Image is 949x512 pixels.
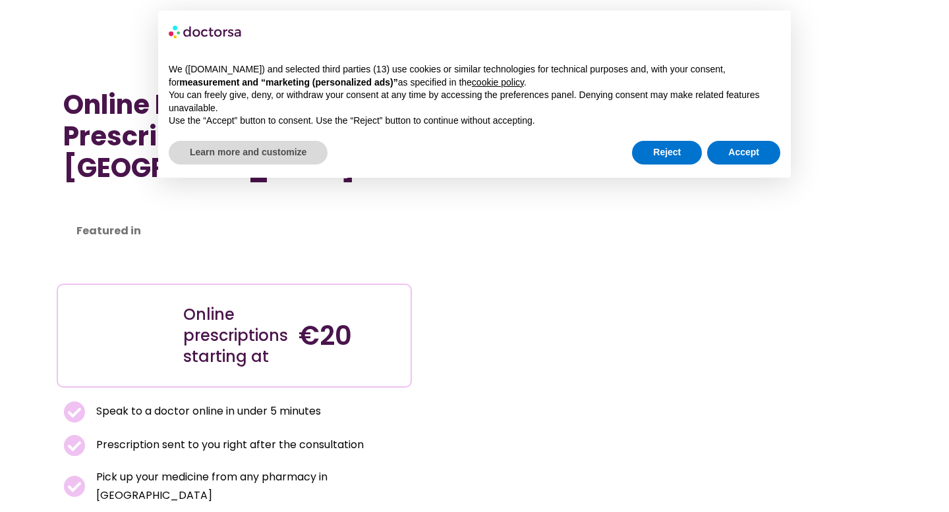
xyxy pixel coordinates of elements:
[299,320,401,351] h4: €20
[183,304,285,367] div: Online prescriptions starting at
[78,295,160,376] img: Illustration depicting a young woman in a casual outfit, engaged with her smartphone. She has a p...
[632,141,702,165] button: Reject
[169,89,780,115] p: You can freely give, deny, or withdraw your consent at any time by accessing the preferences pane...
[472,77,524,88] a: cookie policy
[179,77,397,88] strong: measurement and “marketing (personalized ads)”
[63,213,405,228] iframe: Customer reviews powered by Trustpilot
[169,141,328,165] button: Learn more and customize
[93,436,364,454] span: Prescription sent to you right after the consultation
[707,141,780,165] button: Accept
[63,197,261,213] iframe: Customer reviews powered by Trustpilot
[93,402,321,421] span: Speak to a doctor online in under 5 minutes
[76,223,141,238] strong: Featured in
[169,115,780,128] p: Use the “Accept” button to consent. Use the “Reject” button to continue without accepting.
[63,89,405,184] h1: Online Doctor Prescription in [GEOGRAPHIC_DATA]
[93,468,405,505] span: Pick up your medicine from any pharmacy in [GEOGRAPHIC_DATA]
[169,21,243,42] img: logo
[169,63,780,89] p: We ([DOMAIN_NAME]) and selected third parties (13) use cookies or similar technologies for techni...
